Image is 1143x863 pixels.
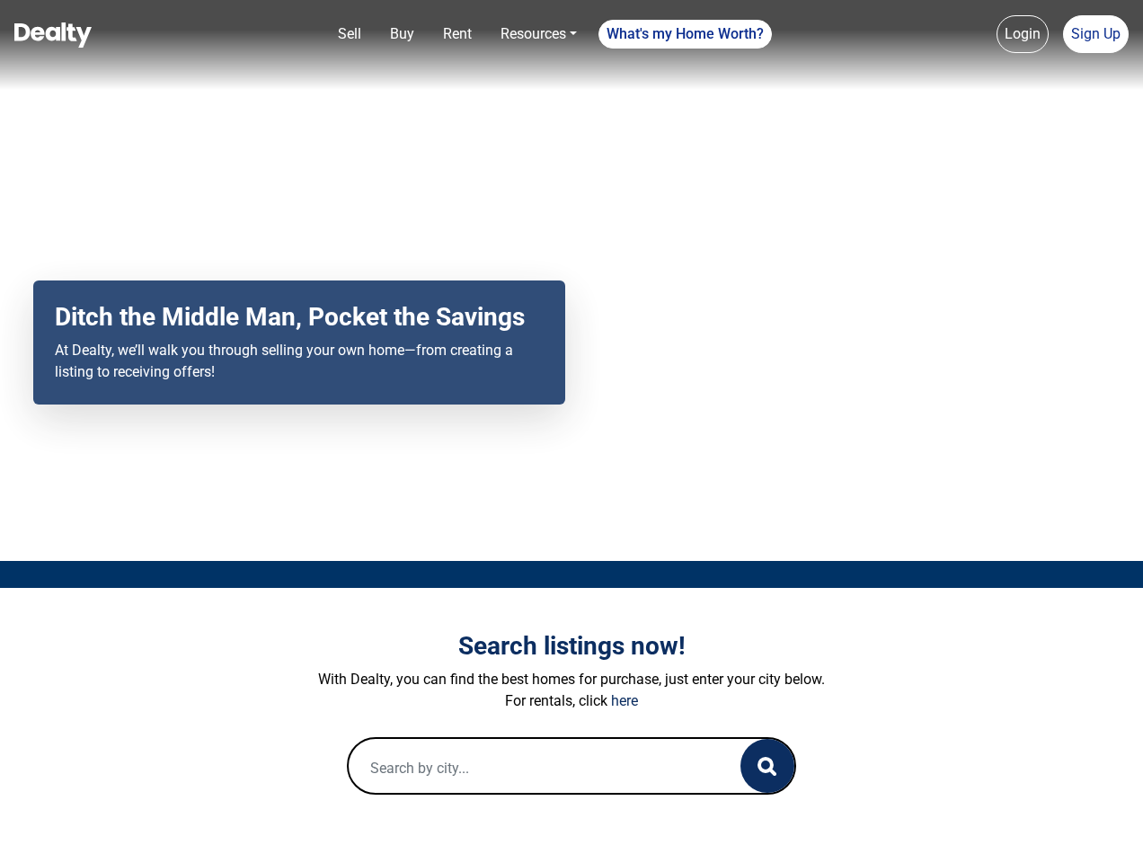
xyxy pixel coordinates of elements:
input: Search by city... [349,739,704,796]
a: Sell [331,16,368,52]
a: Sign Up [1063,15,1129,53]
a: Login [997,15,1049,53]
a: Resources [493,16,584,52]
p: With Dealty, you can find the best homes for purchase, just enter your city below. [73,669,1070,690]
a: here [611,692,638,709]
a: Buy [383,16,421,52]
img: Dealty - Buy, Sell & Rent Homes [14,22,92,48]
h2: Ditch the Middle Man, Pocket the Savings [55,302,544,333]
p: For rentals, click [73,690,1070,712]
h3: Search listings now! [73,631,1070,662]
a: What's my Home Worth? [598,20,772,49]
p: At Dealty, we’ll walk you through selling your own home—from creating a listing to receiving offers! [55,340,544,383]
a: Rent [436,16,479,52]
